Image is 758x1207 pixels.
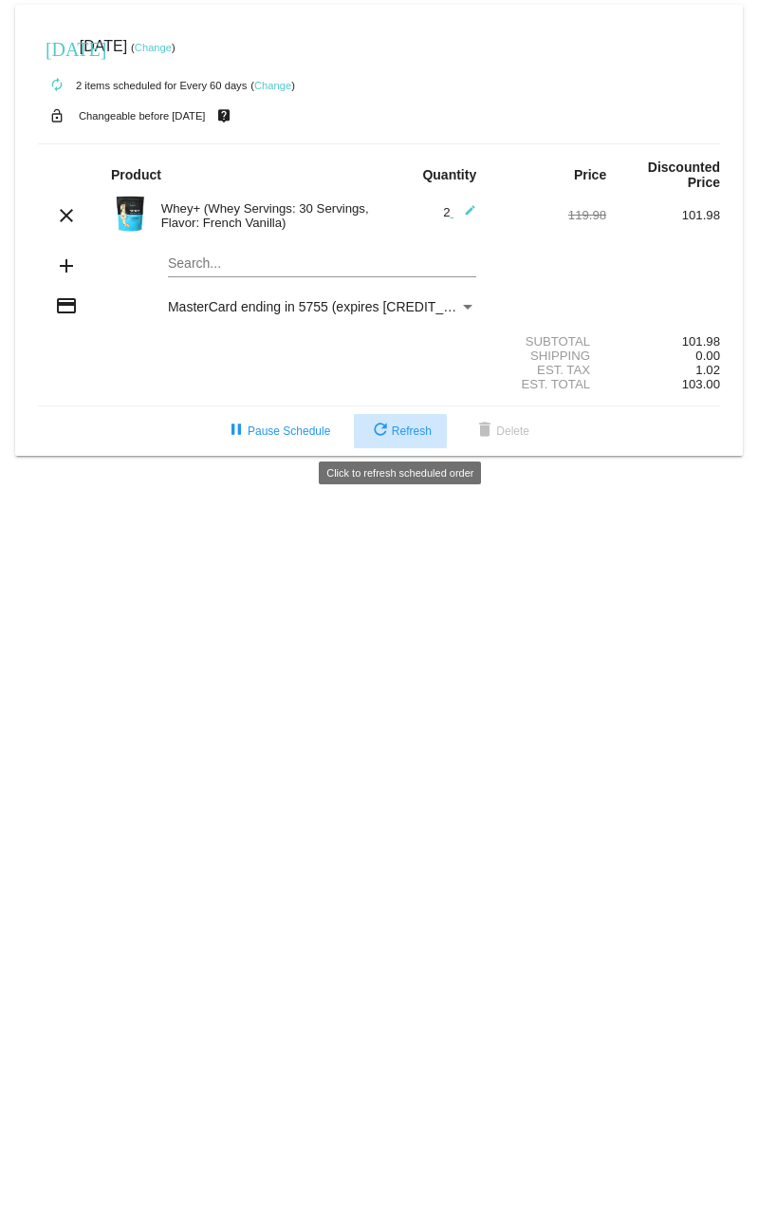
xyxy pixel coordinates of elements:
div: Est. Total [492,377,606,391]
img: Image-1-Carousel-Whey-2lb-Vanilla-no-badge-Transp.png [111,195,149,233]
span: Refresh [369,424,432,438]
mat-icon: add [55,255,78,277]
button: Refresh [354,414,447,448]
span: Pause Schedule [225,424,330,438]
mat-icon: lock_open [46,104,68,128]
span: MasterCard ending in 5755 (expires [CREDIT_CARD_DATA]) [168,299,530,314]
a: Change [135,42,172,53]
button: Delete [458,414,545,448]
input: Search... [168,256,476,272]
span: 103.00 [682,377,720,391]
mat-icon: autorenew [46,74,68,97]
mat-icon: delete [473,420,496,443]
small: Changeable before [DATE] [79,110,206,122]
strong: Price [574,167,606,182]
div: 101.98 [606,208,720,222]
small: ( ) [131,42,176,53]
strong: Discounted Price [648,160,720,190]
div: 119.98 [492,208,606,222]
small: ( ) [250,80,295,91]
mat-icon: refresh [369,420,392,443]
strong: Quantity [422,167,476,182]
mat-icon: clear [55,204,78,227]
span: 0.00 [695,349,720,363]
mat-icon: [DATE] [46,36,68,59]
mat-icon: credit_card [55,294,78,317]
span: Delete [473,424,529,438]
strong: Product [111,167,161,182]
mat-icon: live_help [213,104,235,128]
div: Est. Tax [492,363,606,377]
small: 2 items scheduled for Every 60 days [38,80,247,91]
div: Whey+ (Whey Servings: 30 Servings, Flavor: French Vanilla) [152,201,379,230]
div: Shipping [492,349,606,363]
div: 101.98 [606,334,720,349]
div: Subtotal [492,334,606,349]
a: Change [254,80,291,91]
mat-icon: pause [225,420,248,443]
span: 1.02 [695,363,720,377]
mat-icon: edit [453,204,476,227]
mat-select: Payment Method [168,299,476,314]
span: 2 [443,205,476,219]
button: Pause Schedule [210,414,345,448]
